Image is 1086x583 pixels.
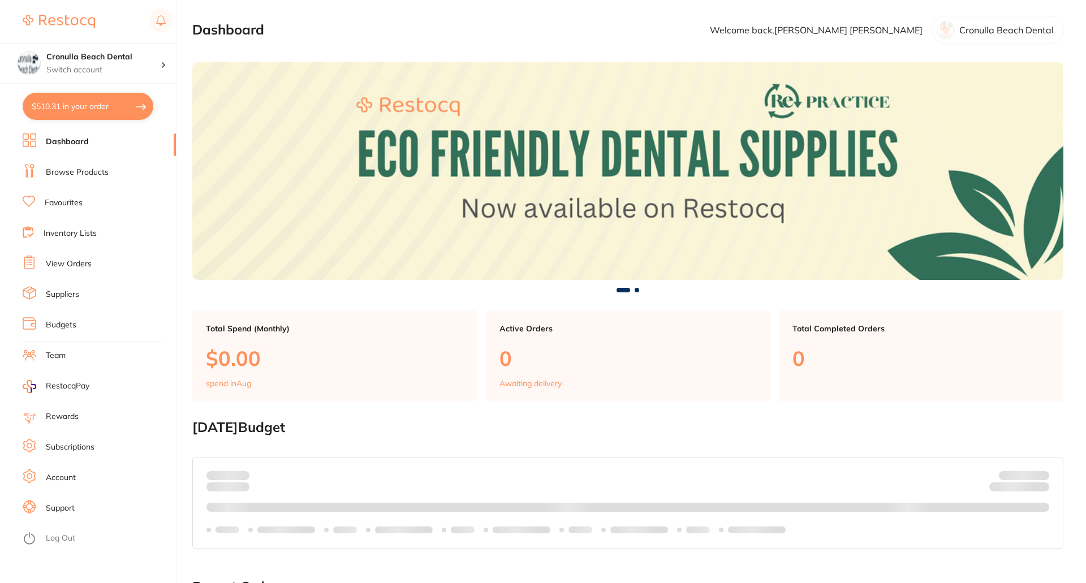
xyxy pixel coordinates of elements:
[192,22,264,38] h2: Dashboard
[216,525,239,534] p: Labels
[257,525,315,534] p: Labels extended
[46,411,79,422] a: Rewards
[686,525,710,534] p: Labels
[46,258,92,270] a: View Orders
[23,380,89,393] a: RestocqPay
[499,379,562,388] p: Awaiting delivery
[230,470,249,481] strong: $0.00
[206,379,251,388] p: spend in Aug
[46,64,161,76] p: Switch account
[18,52,40,75] img: Cronulla Beach Dental
[779,310,1063,402] a: Total Completed Orders0
[46,51,161,63] h4: Cronulla Beach Dental
[451,525,475,534] p: Labels
[959,25,1054,35] p: Cronulla Beach Dental
[728,525,786,534] p: Labels extended
[333,525,357,534] p: Labels
[792,347,1050,370] p: 0
[206,480,249,494] p: month
[499,324,757,333] p: Active Orders
[23,8,95,34] a: Restocq Logo
[46,167,109,178] a: Browse Products
[192,310,477,402] a: Total Spend (Monthly)$0.00spend inAug
[710,25,923,35] p: Welcome back, [PERSON_NAME] [PERSON_NAME]
[46,503,75,514] a: Support
[23,93,153,120] button: $510.31 in your order
[23,380,36,393] img: RestocqPay
[493,525,550,534] p: Labels extended
[192,62,1063,280] img: Dashboard
[486,310,770,402] a: Active Orders0Awaiting delivery
[46,350,66,361] a: Team
[206,471,249,480] p: Spent:
[46,381,89,392] span: RestocqPay
[206,324,463,333] p: Total Spend (Monthly)
[999,471,1049,480] p: Budget:
[610,525,668,534] p: Labels extended
[23,15,95,28] img: Restocq Logo
[46,319,76,331] a: Budgets
[44,228,97,239] a: Inventory Lists
[46,533,75,544] a: Log Out
[989,480,1049,494] p: Remaining:
[375,525,433,534] p: Labels extended
[45,197,83,209] a: Favourites
[792,324,1050,333] p: Total Completed Orders
[1027,470,1049,481] strong: $NaN
[46,136,89,148] a: Dashboard
[499,347,757,370] p: 0
[206,347,463,370] p: $0.00
[23,530,173,548] button: Log Out
[46,289,79,300] a: Suppliers
[46,472,76,483] a: Account
[46,442,94,453] a: Subscriptions
[568,525,592,534] p: Labels
[1029,484,1049,494] strong: $0.00
[192,420,1063,435] h2: [DATE] Budget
